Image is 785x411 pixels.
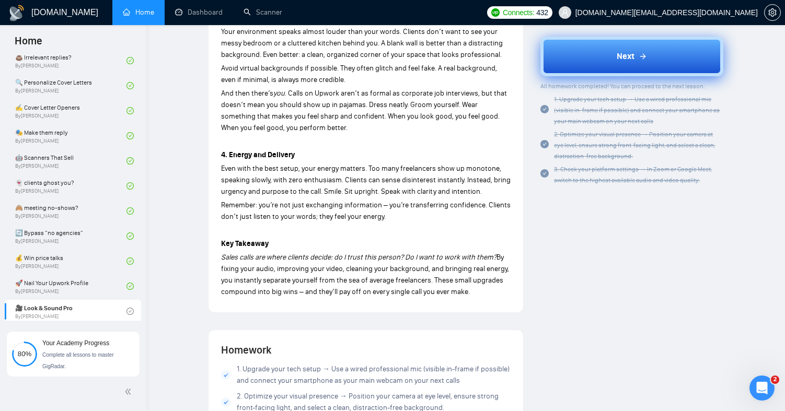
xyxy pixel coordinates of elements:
[126,283,134,290] span: check-circle
[540,37,723,76] button: Next
[126,107,134,114] span: check-circle
[15,275,126,298] a: 🚀 Nail Your Upwork ProfileBy[PERSON_NAME]
[221,253,509,296] span: By fixing your audio, improving your video, cleaning your background, and bringing real energy, y...
[503,7,534,18] span: Connects:
[42,352,114,369] span: Complete all lessons to master GigRadar.
[15,124,126,147] a: 🎭 Make them replyBy[PERSON_NAME]
[244,8,282,17] a: searchScanner
[540,170,549,178] span: check-circle
[126,308,134,315] span: check-circle
[15,49,126,72] a: 💩 Irrelevant replies?By[PERSON_NAME]
[221,164,511,196] span: Even with the best setup, your energy matters. Too many freelancers show up monotone, speaking sl...
[221,27,503,59] span: Your environment speaks almost louder than your words. Clients don’t want to see your messy bedro...
[126,207,134,215] span: check-circle
[221,64,497,84] span: Avoid virtual backgrounds if possible. They often glitch and feel fake. A real background, even i...
[126,182,134,190] span: check-circle
[123,8,154,17] a: homeHome
[764,4,781,21] button: setting
[771,375,779,384] span: 2
[554,131,715,160] span: 2. Optimize your visual presence → Position your camera at eye level, ensure strong front-facing ...
[749,375,775,401] iframe: Intercom live chat
[764,8,781,17] a: setting
[126,82,134,89] span: check-circle
[221,89,273,98] span: And then there’s
[15,174,126,197] a: 👻 clients ghost you?By[PERSON_NAME]
[15,250,126,273] a: 💰 Win price talksBy[PERSON_NAME]
[6,33,51,55] span: Home
[221,89,507,132] span: . Calls on Upwork aren’t as formal as corporate job interviews, but that doesn’t mean you should ...
[554,96,720,125] span: 1. Upgrade your tech setup → Use a wired professional mic (visible in-frame if possible) and conn...
[12,350,37,357] span: 80%
[540,140,549,148] span: check-circle
[554,166,712,184] span: 3. Check your platform settings → In Zoom or Google Meet, switch to the highest available audio a...
[126,257,134,265] span: check-circle
[273,89,285,98] em: you
[237,363,511,386] span: 1. Upgrade your tech setup → Use a wired professional mic (visible in-frame if possible) and conn...
[221,343,511,357] h4: Homework
[540,105,549,113] span: check-circle
[221,150,295,159] strong: 4. Energy and Delivery
[42,339,109,347] span: Your Academy Progress
[617,50,634,63] span: Next
[491,8,500,17] img: upwork-logo.png
[221,201,511,221] span: Remember: you’re not just exchanging information – you’re transferring confidence. Clients don’t ...
[536,7,548,18] span: 432
[15,300,126,323] a: 🎥 Look & Sound ProBy[PERSON_NAME]
[126,57,134,64] span: check-circle
[126,132,134,139] span: check-circle
[126,157,134,165] span: check-circle
[561,9,569,16] span: user
[15,199,126,222] a: 🙈 meeting no-shows?By[PERSON_NAME]
[15,225,126,248] a: 🔄 Bypass “no agencies”By[PERSON_NAME]
[221,253,497,262] em: Sales calls are where clients decide: do I trust this person? Do I want to work with them?
[15,99,126,122] a: ✍️ Cover Letter OpenersBy[PERSON_NAME]
[15,74,126,97] a: 🔍 Personalize Cover LettersBy[PERSON_NAME]
[540,83,705,90] span: All homework completed! You can proceed to the next lesson:
[175,8,223,17] a: dashboardDashboard
[15,149,126,172] a: 🤖 Scanners That SellBy[PERSON_NAME]
[221,239,269,248] strong: Key Takeaway
[8,5,25,21] img: logo
[124,386,135,397] span: double-left
[126,232,134,240] span: check-circle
